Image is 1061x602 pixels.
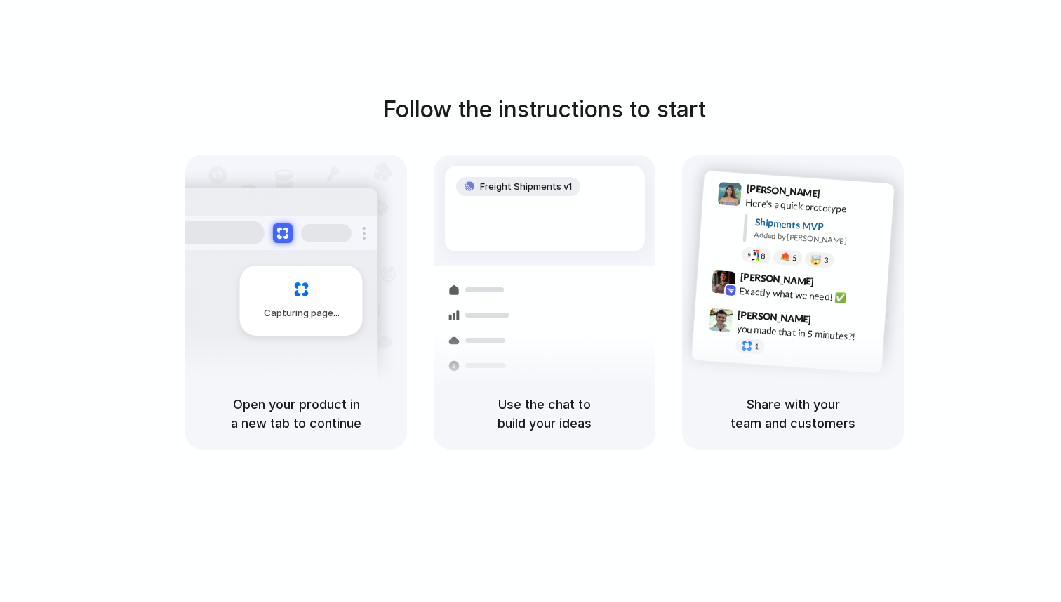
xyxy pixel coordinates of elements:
[754,343,759,351] span: 1
[745,195,886,218] div: Here's a quick prototype
[746,181,820,201] span: [PERSON_NAME]
[202,395,390,433] h5: Open your product in a new tab to continue
[810,254,822,265] div: 🤯
[824,256,829,263] span: 3
[761,251,766,259] span: 8
[818,275,847,292] span: 9:42 AM
[480,180,572,194] span: Freight Shipments v1
[740,268,814,289] span: [PERSON_NAME]
[739,283,879,307] div: Exactly what we need! ✅
[264,306,342,320] span: Capturing page
[825,187,853,204] span: 9:41 AM
[754,229,883,249] div: Added by [PERSON_NAME]
[699,395,887,433] h5: Share with your team and customers
[754,214,884,237] div: Shipments MVP
[815,313,844,330] span: 9:47 AM
[792,254,797,261] span: 5
[451,395,639,433] h5: Use the chat to build your ideas
[383,93,706,126] h1: Follow the instructions to start
[738,306,812,327] span: [PERSON_NAME]
[736,321,876,345] div: you made that in 5 minutes?!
